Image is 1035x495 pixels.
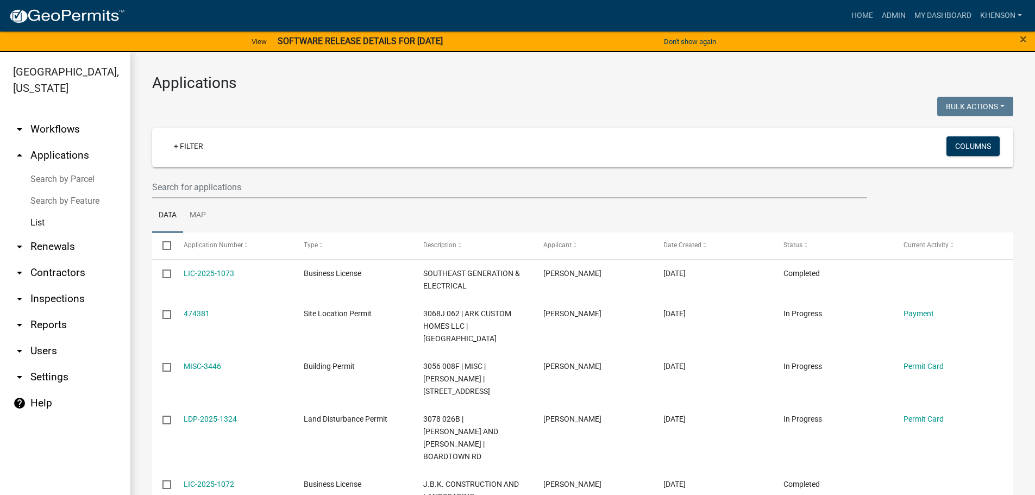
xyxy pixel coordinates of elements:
[13,240,26,253] i: arrow_drop_down
[893,233,1013,259] datatable-header-cell: Current Activity
[423,241,456,249] span: Description
[910,5,976,26] a: My Dashboard
[1020,33,1027,46] button: Close
[783,269,820,278] span: Completed
[13,318,26,331] i: arrow_drop_down
[663,241,701,249] span: Date Created
[533,233,653,259] datatable-header-cell: Applicant
[663,362,686,371] span: 09/05/2025
[304,269,361,278] span: Business License
[13,344,26,358] i: arrow_drop_down
[783,241,802,249] span: Status
[304,480,361,488] span: Business License
[543,309,601,318] span: Adam Teague
[653,233,773,259] datatable-header-cell: Date Created
[1020,32,1027,47] span: ×
[184,480,234,488] a: LIC-2025-1072
[423,362,490,396] span: 3056 008F | MISC | MATTHEW MITCHELL | 5804 OLD HWY 5 SOUTH
[152,176,867,198] input: Search for applications
[660,33,720,51] button: Don't show again
[13,266,26,279] i: arrow_drop_down
[783,309,822,318] span: In Progress
[152,74,1013,92] h3: Applications
[423,269,520,290] span: SOUTHEAST GENERATION & ELECTRICAL
[13,371,26,384] i: arrow_drop_down
[543,362,601,371] span: Matthew Mitchell
[304,309,372,318] span: Site Location Permit
[904,241,949,249] span: Current Activity
[663,309,686,318] span: 09/05/2025
[152,233,173,259] datatable-header-cell: Select
[304,362,355,371] span: Building Permit
[304,415,387,423] span: Land Disturbance Permit
[278,36,443,46] strong: SOFTWARE RELEASE DETAILS FOR [DATE]
[904,415,944,423] a: Permit Card
[304,241,318,249] span: Type
[184,415,237,423] a: LDP-2025-1324
[847,5,877,26] a: Home
[783,480,820,488] span: Completed
[152,198,183,233] a: Data
[543,269,601,278] span: COLT HENDERSON
[543,241,572,249] span: Applicant
[13,292,26,305] i: arrow_drop_down
[904,309,934,318] a: Payment
[937,97,1013,116] button: Bulk Actions
[543,415,601,423] span: TROY BREITMANN
[183,198,212,233] a: Map
[783,415,822,423] span: In Progress
[783,362,822,371] span: In Progress
[773,233,893,259] datatable-header-cell: Status
[413,233,533,259] datatable-header-cell: Description
[184,241,243,249] span: Application Number
[946,136,1000,156] button: Columns
[13,397,26,410] i: help
[13,149,26,162] i: arrow_drop_up
[663,415,686,423] span: 09/05/2025
[184,309,210,318] a: 474381
[543,480,601,488] span: JAVIER MONTES
[293,233,413,259] datatable-header-cell: Type
[423,415,498,460] span: 3078 026B | TROY AND AMY BREITMANN | BOARDTOWN RD
[663,480,686,488] span: 09/05/2025
[173,233,293,259] datatable-header-cell: Application Number
[184,362,221,371] a: MISC-3446
[165,136,212,156] a: + Filter
[423,309,511,343] span: 3068J 062 | ARK CUSTOM HOMES LLC | OAK HOLLOW CT
[976,5,1026,26] a: khenson
[904,362,944,371] a: Permit Card
[13,123,26,136] i: arrow_drop_down
[663,269,686,278] span: 09/05/2025
[247,33,271,51] a: View
[184,269,234,278] a: LIC-2025-1073
[877,5,910,26] a: Admin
